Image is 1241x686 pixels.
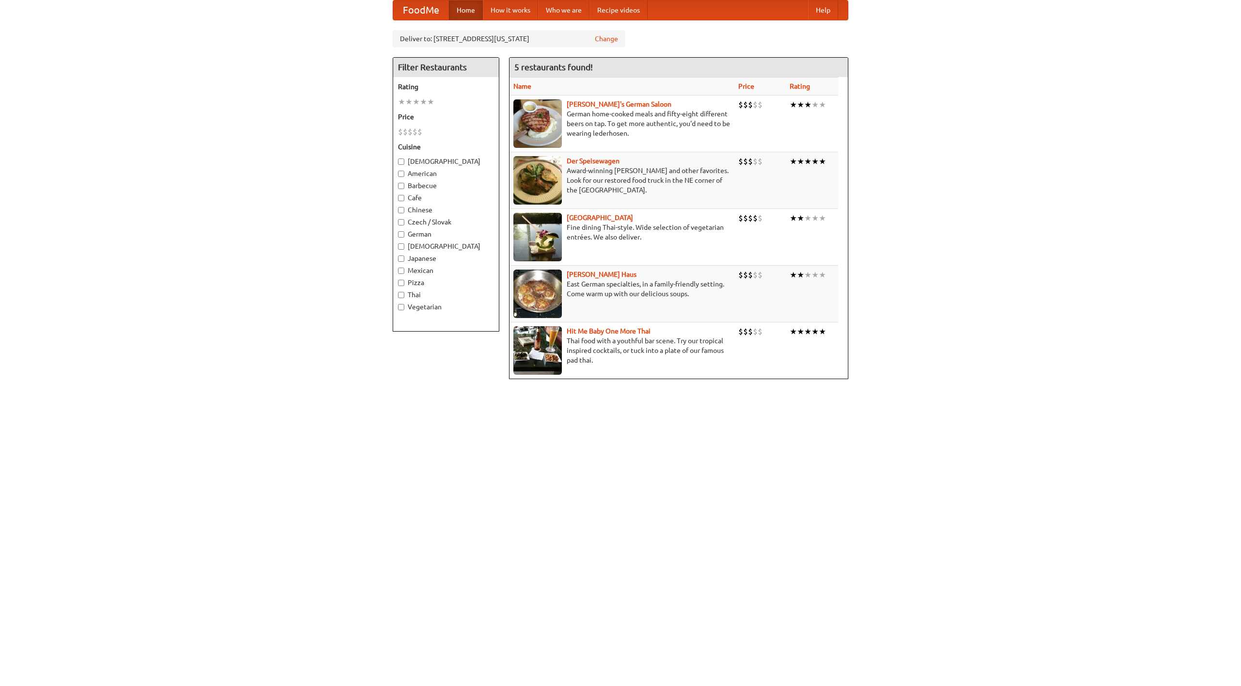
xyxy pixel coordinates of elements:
li: ★ [804,99,811,110]
img: kohlhaus.jpg [513,270,562,318]
p: East German specialties, in a family-friendly setting. Come warm up with our delicious soups. [513,279,731,299]
label: [DEMOGRAPHIC_DATA] [398,241,494,251]
a: [PERSON_NAME]'s German Saloon [567,100,671,108]
li: $ [398,127,403,137]
li: $ [403,127,408,137]
li: ★ [804,270,811,280]
li: ★ [405,96,413,107]
b: Hit Me Baby One More Thai [567,327,651,335]
a: Rating [790,82,810,90]
li: ★ [804,213,811,223]
label: Chinese [398,205,494,215]
li: $ [738,326,743,337]
li: $ [743,156,748,167]
label: Japanese [398,254,494,263]
li: $ [417,127,422,137]
input: Pizza [398,280,404,286]
li: ★ [804,326,811,337]
a: Recipe videos [589,0,648,20]
li: ★ [790,156,797,167]
li: $ [758,213,763,223]
li: $ [738,156,743,167]
li: ★ [790,326,797,337]
li: $ [748,270,753,280]
li: $ [743,326,748,337]
label: Thai [398,290,494,300]
li: $ [408,127,413,137]
input: German [398,231,404,238]
li: ★ [790,213,797,223]
label: Mexican [398,266,494,275]
a: Name [513,82,531,90]
label: Vegetarian [398,302,494,312]
label: American [398,169,494,178]
li: $ [753,99,758,110]
li: ★ [811,99,819,110]
a: [GEOGRAPHIC_DATA] [567,214,633,222]
img: speisewagen.jpg [513,156,562,205]
li: $ [758,326,763,337]
li: $ [738,213,743,223]
input: Cafe [398,195,404,201]
li: ★ [427,96,434,107]
li: ★ [819,156,826,167]
li: ★ [413,96,420,107]
li: $ [753,270,758,280]
li: ★ [819,213,826,223]
li: ★ [797,156,804,167]
li: $ [748,156,753,167]
h5: Cuisine [398,142,494,152]
li: ★ [797,326,804,337]
li: ★ [797,99,804,110]
p: Fine dining Thai-style. Wide selection of vegetarian entrées. We also deliver. [513,223,731,242]
li: $ [753,156,758,167]
img: babythai.jpg [513,326,562,375]
li: ★ [819,270,826,280]
li: ★ [819,326,826,337]
input: [DEMOGRAPHIC_DATA] [398,243,404,250]
li: $ [753,213,758,223]
p: German home-cooked meals and fifty-eight different beers on tap. To get more authentic, you'd nee... [513,109,731,138]
li: $ [748,99,753,110]
input: Japanese [398,255,404,262]
li: $ [758,270,763,280]
input: [DEMOGRAPHIC_DATA] [398,159,404,165]
img: satay.jpg [513,213,562,261]
b: Der Speisewagen [567,157,620,165]
label: [DEMOGRAPHIC_DATA] [398,157,494,166]
a: Price [738,82,754,90]
h5: Rating [398,82,494,92]
input: Czech / Slovak [398,219,404,225]
input: Barbecue [398,183,404,189]
label: Czech / Slovak [398,217,494,227]
h5: Price [398,112,494,122]
li: ★ [797,270,804,280]
li: ★ [811,156,819,167]
li: $ [758,99,763,110]
li: $ [753,326,758,337]
li: ★ [797,213,804,223]
li: ★ [420,96,427,107]
a: Home [449,0,483,20]
li: ★ [811,270,819,280]
label: Barbecue [398,181,494,191]
h4: Filter Restaurants [393,58,499,77]
a: FoodMe [393,0,449,20]
ng-pluralize: 5 restaurants found! [514,63,593,72]
li: $ [743,270,748,280]
input: Mexican [398,268,404,274]
a: [PERSON_NAME] Haus [567,271,636,278]
input: Vegetarian [398,304,404,310]
li: ★ [819,99,826,110]
p: Thai food with a youthful bar scene. Try our tropical inspired cocktails, or tuck into a plate of... [513,336,731,365]
li: $ [758,156,763,167]
input: American [398,171,404,177]
li: ★ [790,99,797,110]
a: How it works [483,0,538,20]
li: ★ [398,96,405,107]
li: $ [748,326,753,337]
li: $ [413,127,417,137]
